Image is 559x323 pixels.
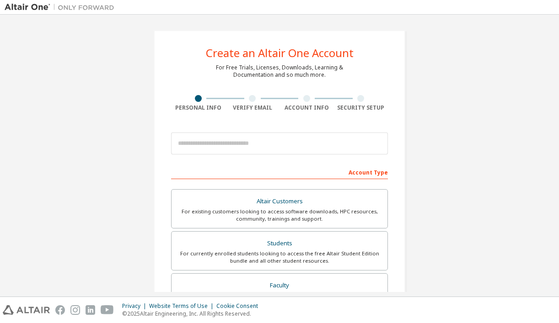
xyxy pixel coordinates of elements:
div: For currently enrolled students looking to access the free Altair Student Edition bundle and all ... [177,250,382,265]
div: Faculty [177,279,382,292]
p: © 2025 Altair Engineering, Inc. All Rights Reserved. [122,310,263,318]
img: linkedin.svg [86,305,95,315]
div: Security Setup [334,104,388,111]
div: Cookie Consent [216,302,263,310]
img: altair_logo.svg [3,305,50,315]
div: Create an Altair One Account [206,48,354,58]
div: Privacy [122,302,149,310]
div: Website Terms of Use [149,302,216,310]
div: Altair Customers [177,195,382,208]
div: Personal Info [171,104,226,111]
img: Altair One [5,3,119,12]
img: youtube.svg [101,305,114,315]
div: For Free Trials, Licenses, Downloads, Learning & Documentation and so much more. [216,64,343,79]
div: Verify Email [226,104,280,111]
img: instagram.svg [70,305,80,315]
div: Account Type [171,164,388,179]
div: Account Info [279,104,334,111]
div: Students [177,237,382,250]
div: For faculty & administrators of academic institutions administering students and accessing softwa... [177,291,382,306]
img: facebook.svg [55,305,65,315]
div: For existing customers looking to access software downloads, HPC resources, community, trainings ... [177,208,382,222]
